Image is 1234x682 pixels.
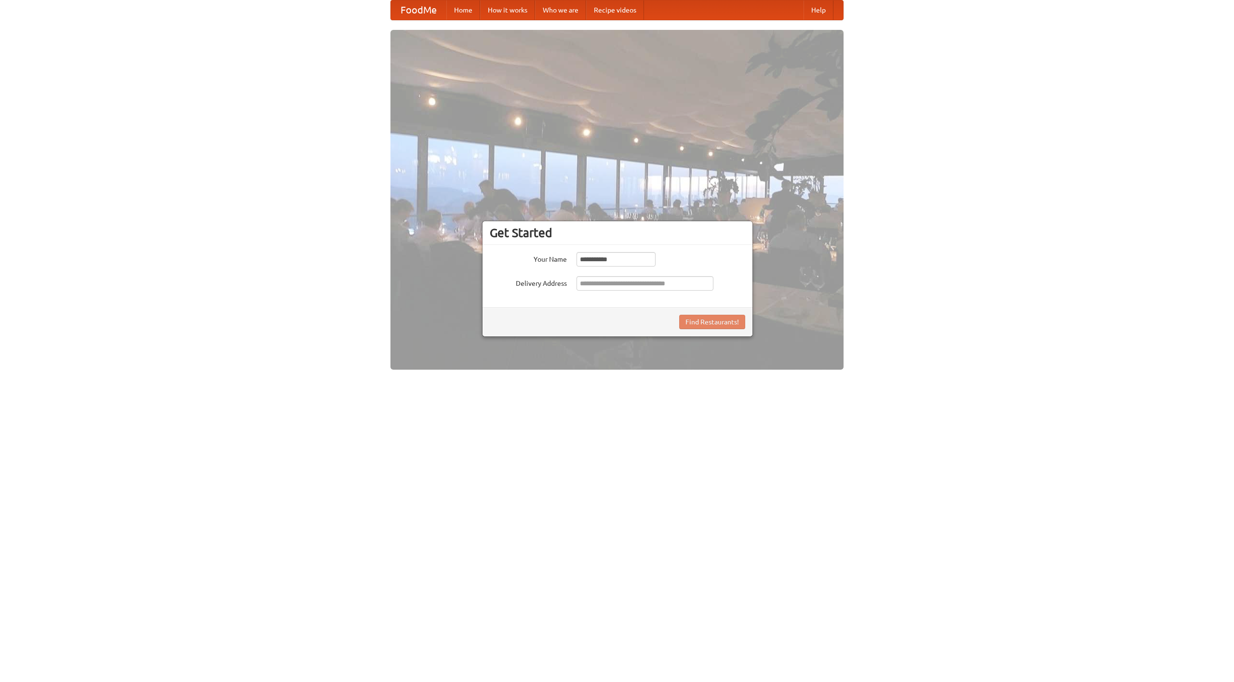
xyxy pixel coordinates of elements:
a: Help [804,0,833,20]
a: Recipe videos [586,0,644,20]
h3: Get Started [490,226,745,240]
a: FoodMe [391,0,446,20]
a: How it works [480,0,535,20]
a: Home [446,0,480,20]
a: Who we are [535,0,586,20]
button: Find Restaurants! [679,315,745,329]
label: Delivery Address [490,276,567,288]
label: Your Name [490,252,567,264]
